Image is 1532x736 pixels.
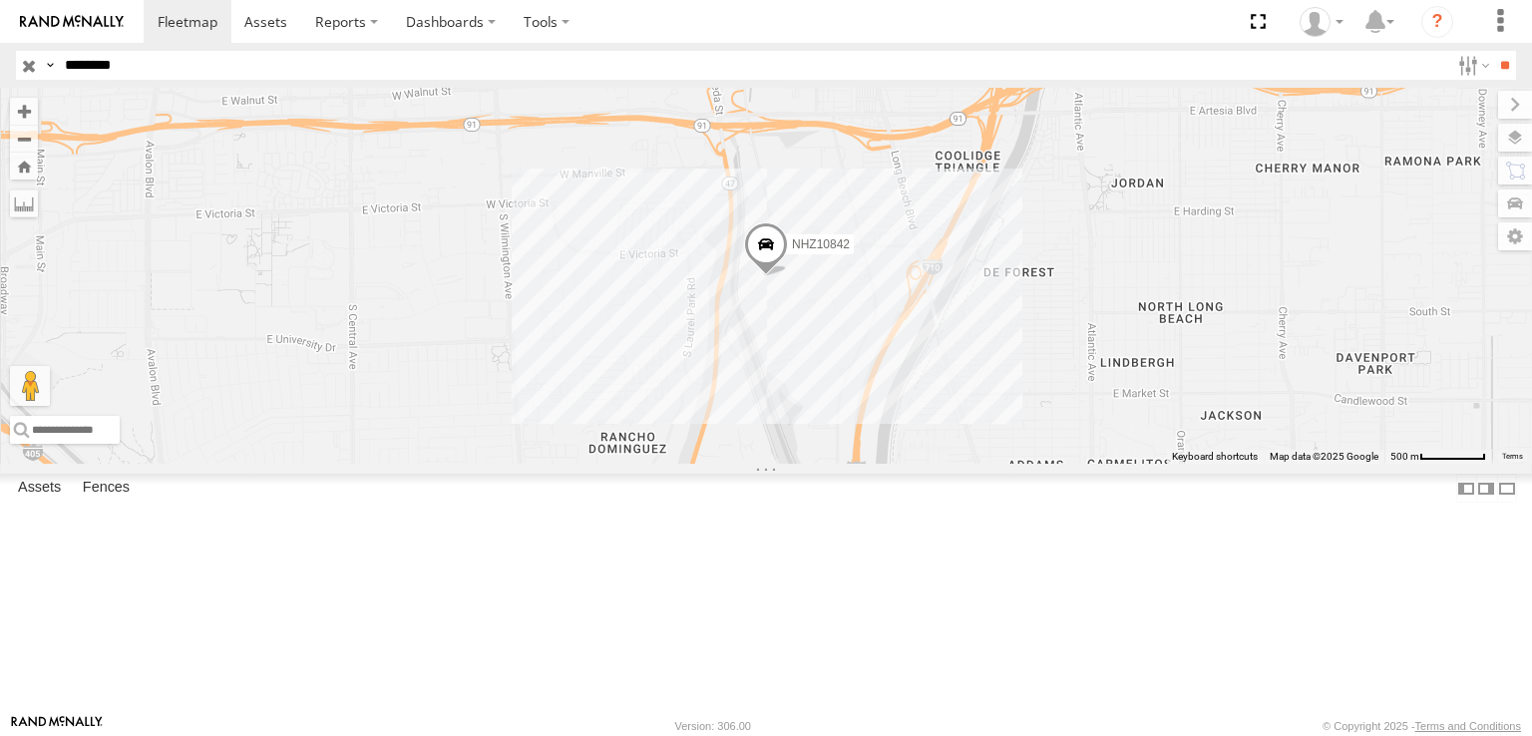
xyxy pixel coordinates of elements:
[1498,222,1532,250] label: Map Settings
[42,51,58,80] label: Search Query
[1172,450,1258,464] button: Keyboard shortcuts
[1421,6,1453,38] i: ?
[10,98,38,125] button: Zoom in
[10,189,38,217] label: Measure
[1384,450,1492,464] button: Map Scale: 500 m per 63 pixels
[1390,451,1419,462] span: 500 m
[1502,452,1523,460] a: Terms (opens in new tab)
[1450,51,1493,80] label: Search Filter Options
[73,475,140,503] label: Fences
[792,237,850,251] span: NHZ10842
[1270,451,1378,462] span: Map data ©2025 Google
[1293,7,1350,37] div: Zulema McIntosch
[675,720,751,732] div: Version: 306.00
[1476,474,1496,503] label: Dock Summary Table to the Right
[1456,474,1476,503] label: Dock Summary Table to the Left
[10,125,38,153] button: Zoom out
[10,153,38,180] button: Zoom Home
[10,366,50,406] button: Drag Pegman onto the map to open Street View
[20,15,124,29] img: rand-logo.svg
[1323,720,1521,732] div: © Copyright 2025 -
[1497,474,1517,503] label: Hide Summary Table
[11,716,103,736] a: Visit our Website
[8,475,71,503] label: Assets
[1415,720,1521,732] a: Terms and Conditions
